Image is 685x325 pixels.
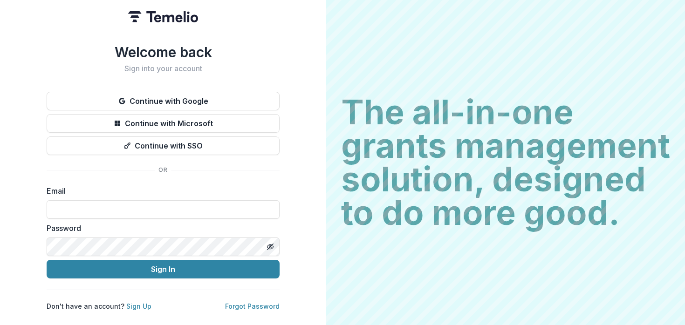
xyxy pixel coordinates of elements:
button: Toggle password visibility [263,239,278,254]
h2: Sign into your account [47,64,280,73]
button: Continue with Microsoft [47,114,280,133]
h1: Welcome back [47,44,280,61]
a: Sign Up [126,302,151,310]
p: Don't have an account? [47,301,151,311]
img: Temelio [128,11,198,22]
button: Sign In [47,260,280,278]
button: Continue with Google [47,92,280,110]
a: Forgot Password [225,302,280,310]
label: Password [47,223,274,234]
button: Continue with SSO [47,136,280,155]
label: Email [47,185,274,196]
